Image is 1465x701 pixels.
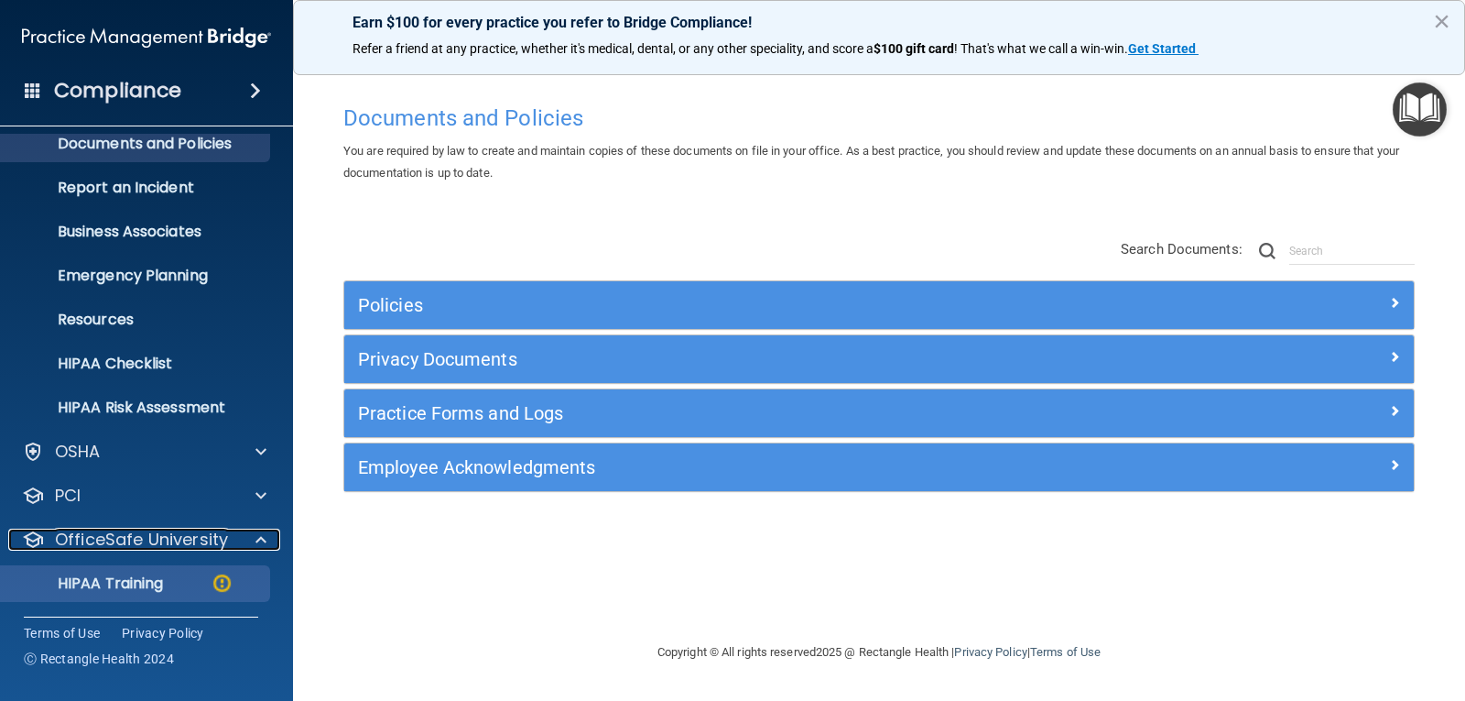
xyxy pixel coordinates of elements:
[1289,237,1415,265] input: Search
[24,624,100,642] a: Terms of Use
[874,41,954,56] strong: $100 gift card
[353,14,1405,31] p: Earn $100 for every practice you refer to Bridge Compliance!
[1128,41,1199,56] a: Get Started
[358,399,1400,428] a: Practice Forms and Logs
[1030,645,1101,659] a: Terms of Use
[12,223,262,241] p: Business Associates
[54,78,181,104] h4: Compliance
[954,41,1128,56] span: ! That's what we call a win-win.
[358,403,1133,423] h5: Practice Forms and Logs
[343,144,1399,180] span: You are required by law to create and maintain copies of these documents on file in your office. ...
[1128,41,1196,56] strong: Get Started
[1121,241,1243,257] span: Search Documents:
[22,529,266,551] a: OfficeSafe University
[954,645,1026,659] a: Privacy Policy
[12,355,262,373] p: HIPAA Checklist
[12,311,262,329] p: Resources
[1393,82,1447,137] button: Open Resource Center
[1259,243,1275,259] img: ic-search.3b580494.png
[343,106,1415,130] h4: Documents and Policies
[545,623,1213,682] div: Copyright © All rights reserved 2025 @ Rectangle Health | |
[12,179,262,197] p: Report an Incident
[12,267,262,285] p: Emergency Planning
[353,41,874,56] span: Refer a friend at any practice, whether it's medical, dental, or any other speciality, and score a
[12,575,163,593] p: HIPAA Training
[122,624,204,642] a: Privacy Policy
[1433,6,1450,36] button: Close
[22,485,266,507] a: PCI
[358,457,1133,477] h5: Employee Acknowledgments
[22,19,271,56] img: PMB logo
[358,290,1400,320] a: Policies
[211,572,233,595] img: warning-circle.0cc9ac19.png
[12,135,262,153] p: Documents and Policies
[358,349,1133,369] h5: Privacy Documents
[358,345,1400,374] a: Privacy Documents
[358,453,1400,482] a: Employee Acknowledgments
[55,441,101,463] p: OSHA
[55,485,81,507] p: PCI
[24,650,174,668] span: Ⓒ Rectangle Health 2024
[55,529,228,551] p: OfficeSafe University
[12,399,262,417] p: HIPAA Risk Assessment
[358,295,1133,315] h5: Policies
[22,441,266,463] a: OSHA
